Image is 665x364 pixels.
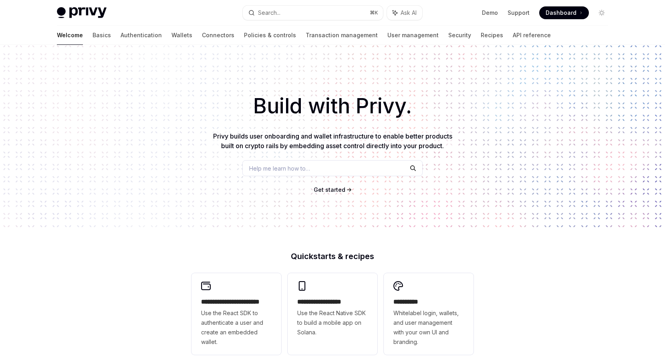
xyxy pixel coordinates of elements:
[595,6,608,19] button: Toggle dark mode
[401,9,417,17] span: Ask AI
[213,132,452,150] span: Privy builds user onboarding and wallet infrastructure to enable better products built on crypto ...
[508,9,530,17] a: Support
[482,9,498,17] a: Demo
[93,26,111,45] a: Basics
[202,26,234,45] a: Connectors
[288,273,377,355] a: **** **** **** ***Use the React Native SDK to build a mobile app on Solana.
[387,6,422,20] button: Ask AI
[121,26,162,45] a: Authentication
[393,308,464,347] span: Whitelabel login, wallets, and user management with your own UI and branding.
[258,8,280,18] div: Search...
[513,26,551,45] a: API reference
[539,6,589,19] a: Dashboard
[297,308,368,337] span: Use the React Native SDK to build a mobile app on Solana.
[370,10,378,16] span: ⌘ K
[314,186,345,193] span: Get started
[171,26,192,45] a: Wallets
[314,186,345,194] a: Get started
[448,26,471,45] a: Security
[201,308,272,347] span: Use the React SDK to authenticate a user and create an embedded wallet.
[191,252,474,260] h2: Quickstarts & recipes
[481,26,503,45] a: Recipes
[387,26,439,45] a: User management
[57,7,107,18] img: light logo
[384,273,474,355] a: **** *****Whitelabel login, wallets, and user management with your own UI and branding.
[13,90,652,122] h1: Build with Privy.
[243,6,383,20] button: Search...⌘K
[249,164,310,173] span: Help me learn how to…
[244,26,296,45] a: Policies & controls
[306,26,378,45] a: Transaction management
[57,26,83,45] a: Welcome
[546,9,576,17] span: Dashboard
